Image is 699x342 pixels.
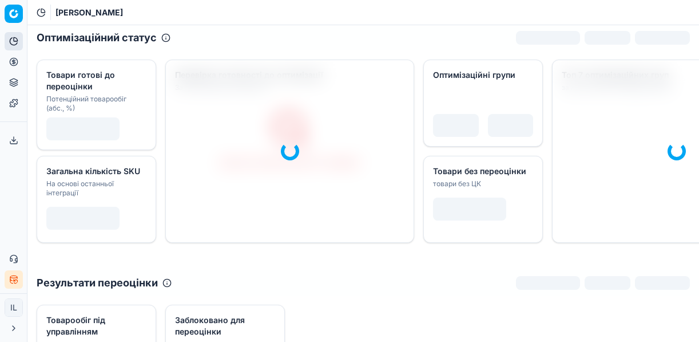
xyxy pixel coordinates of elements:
[37,30,157,46] h2: Оптимізаційний статус
[37,275,158,291] h2: Результати переоцінки
[433,69,531,81] div: Оптимізаційні групи
[46,69,144,92] div: Товари готові до переоцінки
[5,299,22,316] span: IL
[46,315,144,337] div: Товарообіг під управлінням
[433,179,531,188] div: товари без ЦК
[433,166,531,177] div: Товари без переоцінки
[46,179,144,198] div: На основі останньої інтеграції
[55,7,123,18] nav: breadcrumb
[46,166,144,177] div: Загальна кількість SKU
[55,7,123,18] span: [PERSON_NAME]
[46,95,144,113] div: Потенційний товарообіг (абс., %)
[175,315,273,337] div: Заблоковано для переоцінки
[5,298,23,317] button: IL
